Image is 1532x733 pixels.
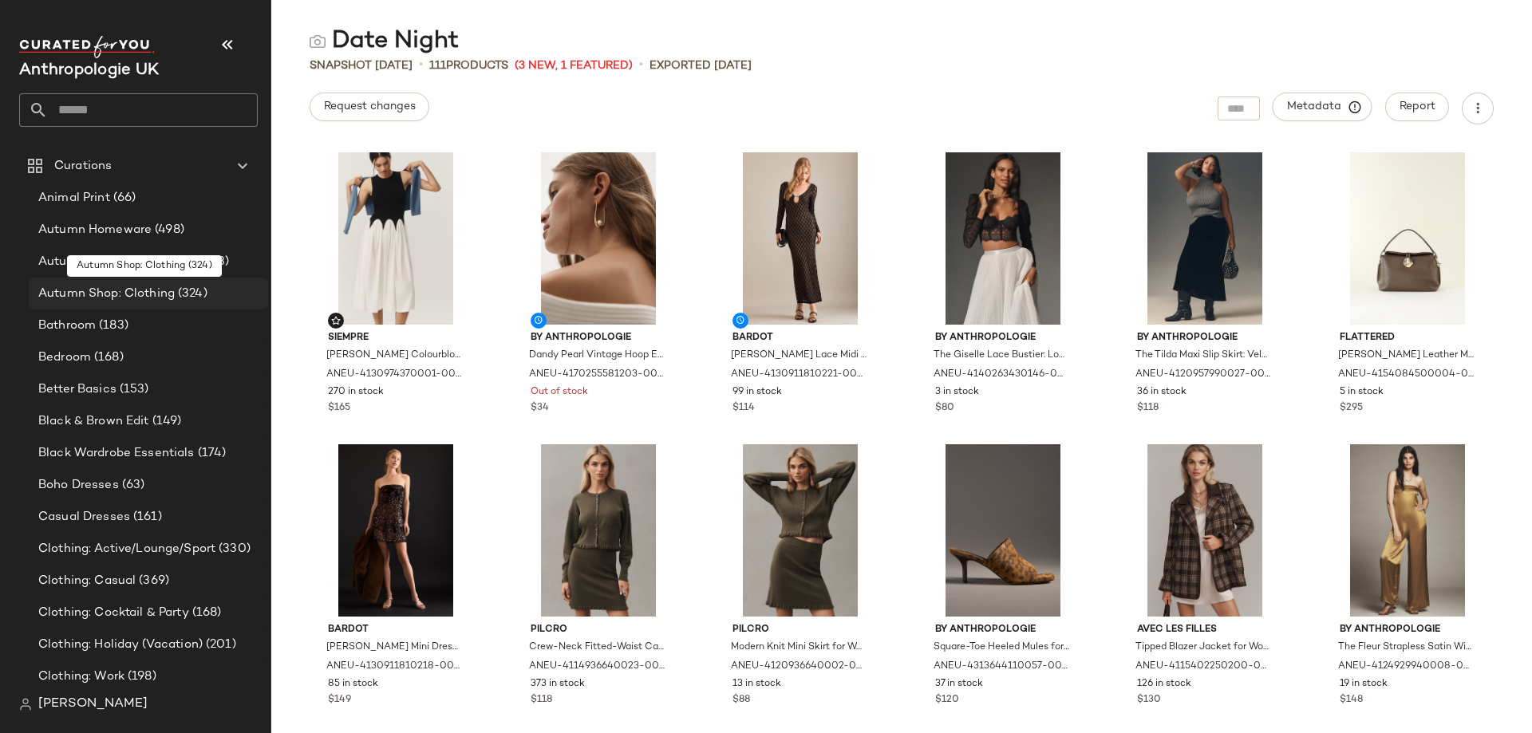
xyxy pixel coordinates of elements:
span: (330) [215,540,251,558]
span: ANEU-4170255581203-000-070 [529,368,665,382]
span: 3 in stock [935,385,979,400]
span: Tipped Blazer Jacket for Women in Brown, Polyester/Spandex, Size Large by Avec Les Filles at Anth... [1135,640,1271,655]
span: (3 New, 1 Featured) [515,57,633,74]
span: By Anthropologie [935,623,1071,637]
span: [PERSON_NAME] [38,695,148,714]
img: cfy_white_logo.C9jOOHJF.svg [19,36,155,58]
img: 4124929940008_071_b [1327,444,1488,617]
span: • [419,56,423,75]
span: ANEU-4154084500004-000-036 [1338,368,1474,382]
span: 111 [429,60,446,72]
span: (198) [124,668,156,686]
img: 100067362_029_b [922,444,1084,617]
span: ANEU-4124929940008-000-071 [1338,660,1474,674]
span: Flattered [1340,331,1475,345]
span: Snapshot [DATE] [310,57,413,74]
span: $114 [732,401,755,416]
img: svg%3e [19,698,32,711]
img: 4154084500004_036_e [1327,152,1488,325]
span: • [639,56,643,75]
img: svg%3e [331,316,341,325]
button: Request changes [310,93,429,121]
span: Autumn Homeware [38,221,152,239]
span: ANEU-4140263430146-000-001 [934,368,1069,382]
span: Black & Brown Edit [38,412,149,431]
span: $118 [1137,401,1159,416]
span: ANEU-4120936640002-000-230 [731,660,867,674]
span: 85 in stock [328,677,378,692]
img: svg%3e [310,33,326,49]
span: Bathroom [38,317,96,335]
span: $34 [531,401,549,416]
span: Better Basics [38,380,116,399]
img: 4130974370001_001_e4 [315,152,476,325]
span: [PERSON_NAME] Colourblock Midi Dress for Women in Black, Nylon/Rayon/Viscose, Size Large by Siemp... [326,349,462,363]
span: (168) [91,349,124,367]
div: Date Night [310,26,459,57]
span: Bedroom [38,349,91,367]
span: $120 [935,693,959,707]
span: [PERSON_NAME] Mini Dress for Women in Brown, Polyester, Size Uk 14 by Bardot at Anthropologie [326,640,462,655]
span: Out of stock [531,385,588,400]
span: 5 in stock [1340,385,1384,400]
span: Pilcro [732,623,868,637]
span: (63) [119,476,145,495]
img: 4120936640002_230_b [720,444,881,617]
img: 4140263430146_001_b [922,152,1084,325]
span: Bardot [328,623,464,637]
span: $148 [1340,693,1363,707]
img: 4130911810218_020_e [315,444,476,617]
span: ANEU-4114936640023-000-230 [529,660,665,674]
span: 270 in stock [328,385,384,400]
span: ANEU-4130974370001-000-001 [326,368,462,382]
span: Crew-Neck Fitted-Waist Cardigan in Green, Polyester/Polyamide/Viscose, Size XL by Pilcro at Anthr... [529,640,665,655]
span: (483) [195,253,229,271]
span: Autumn Shop: Clothing [38,285,175,303]
span: Square-Toe Heeled Mules for Women, Leather/Rubber, Size 36 by Anthropologie [934,640,1069,655]
span: The Fleur Strapless Satin Wide-Leg Jumpsuit for Women in Yellow, Rayon/Viscose, Size Large by Ant... [1338,640,1474,655]
img: 4130911810221_001_e [720,152,881,325]
span: Request changes [323,100,416,113]
span: $118 [531,693,552,707]
span: (174) [195,444,227,463]
span: ANEU-4115402250200-000-020 [1135,660,1271,674]
span: Clothing: Holiday (Vacation) [38,636,203,654]
span: Casual Dresses [38,508,130,526]
span: By Anthropologie [935,331,1071,345]
span: ANEU-4130911810218-000-020 [326,660,462,674]
span: Siempre [328,331,464,345]
span: ANEU-4130911810221-000-001 [731,368,867,382]
span: (498) [152,221,184,239]
span: [PERSON_NAME] Leather Mini Crossbody Bag for Women in Beige, Polyester/Cotton/Leather by Flattere... [1338,349,1474,363]
span: Clothing: Cocktail & Party [38,604,189,622]
span: The Tilda Maxi Slip Skirt: Velvet Edition for Women in Black, Nylon/Viscose, Size Large by Anthro... [1135,349,1271,363]
button: Metadata [1273,93,1372,121]
span: $149 [328,693,351,707]
span: Bardot [732,331,868,345]
span: ANEU-4313644110057-000-029 [934,660,1069,674]
span: [PERSON_NAME] Lace Midi Dress for Women in Black, Cotton/Polyamide/Elastane, Size Uk 10 by Bardot... [731,349,867,363]
span: (201) [203,636,236,654]
span: Animal Print [38,189,110,207]
span: $295 [1340,401,1363,416]
span: The Giselle Lace Bustier: Long-Sleeve Edition Top for Women in Black, Nylon/Elastane, Size Large ... [934,349,1069,363]
span: By Anthropologie [1340,623,1475,637]
span: Report [1399,100,1435,113]
span: Clothing: Active/Lounge/Sport [38,540,215,558]
span: 99 in stock [732,385,782,400]
div: Products [429,57,508,74]
span: (168) [189,604,222,622]
span: Metadata [1286,100,1359,114]
span: Black Wardrobe Essentials [38,444,195,463]
span: Autumn Shop: Accessories [38,253,195,271]
button: Report [1385,93,1449,121]
span: Boho Dresses [38,476,119,495]
span: Curations [54,157,112,175]
span: (369) [136,572,169,590]
span: (149) [149,412,182,431]
span: 37 in stock [935,677,983,692]
span: (161) [130,508,162,526]
span: By Anthropologie [1137,331,1273,345]
span: 13 in stock [732,677,781,692]
img: 103761169_070_p2 [518,152,679,325]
